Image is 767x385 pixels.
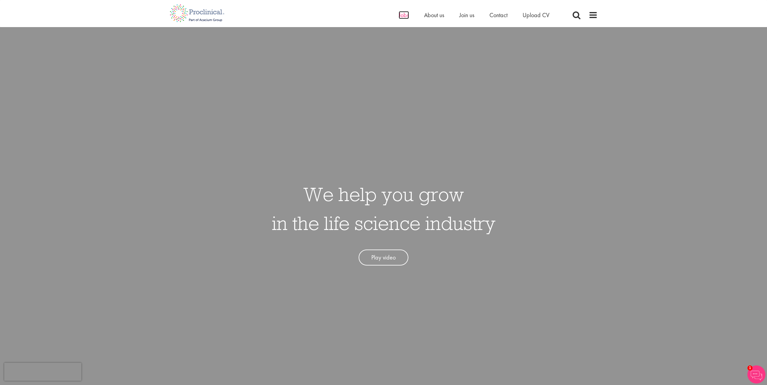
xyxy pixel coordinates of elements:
a: Join us [459,11,474,19]
a: Jobs [399,11,409,19]
img: Chatbot [747,365,765,383]
a: Play video [359,250,408,265]
h1: We help you grow in the life science industry [272,180,495,238]
a: Contact [489,11,508,19]
a: Upload CV [523,11,549,19]
a: About us [424,11,444,19]
span: 1 [747,365,753,371]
